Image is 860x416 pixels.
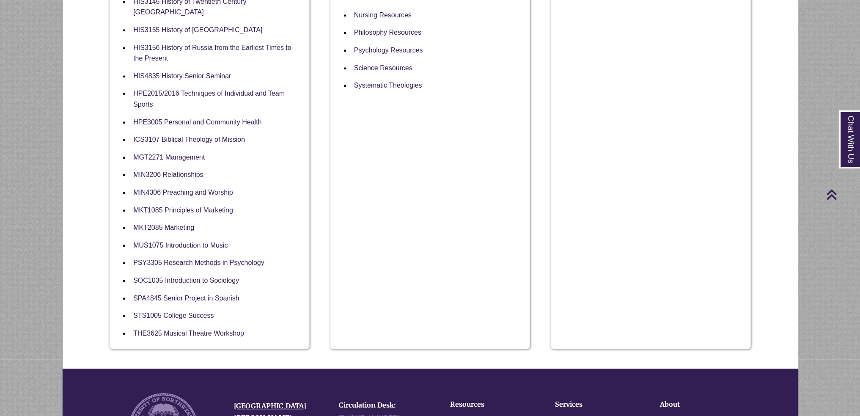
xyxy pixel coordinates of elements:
[555,401,634,408] h4: Services
[450,401,529,408] h4: Resources
[133,154,205,161] a: MGT2271 Management
[133,26,262,33] a: HIS3155 History of [GEOGRAPHIC_DATA]
[133,171,203,178] a: MIN3206 Relationships
[133,90,285,108] a: HPE2015/2016 Techniques of Individual and Team Sports
[354,64,412,72] a: Science Resources
[133,295,239,302] a: SPA4845 Senior Project in Spanish
[133,189,233,196] a: MIN4306 Preaching and Worship
[133,259,264,266] a: PSY3305 Research Methods in Psychology
[339,402,431,409] h4: Circulation Desk:
[133,207,233,214] a: MKT1085 Principles of Marketing
[133,136,245,143] a: ICS3107 Biblical Theology of Mission
[133,312,214,319] a: STS1005 College Success
[133,72,231,80] a: HIS4835 History Senior Seminar
[133,224,194,231] a: MKT2085 Marketing
[660,401,739,408] h4: About
[234,402,306,410] a: [GEOGRAPHIC_DATA]
[354,29,421,36] a: Philosophy Resources
[826,189,858,200] a: Back to Top
[133,330,244,337] a: THE3625 Musical Theatre Workshop
[133,277,239,284] a: SOC1035 Introduction to Sociology
[354,47,423,54] a: Psychology Resources
[133,44,291,62] a: HIS3156 History of Russia from the Earliest Times to the Present
[133,118,261,126] a: HPE3005 Personal and Community Health
[133,242,228,249] a: MUS1075 Introduction to Music
[354,82,422,89] a: Systematic Theologies
[354,11,412,19] a: Nursing Resources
